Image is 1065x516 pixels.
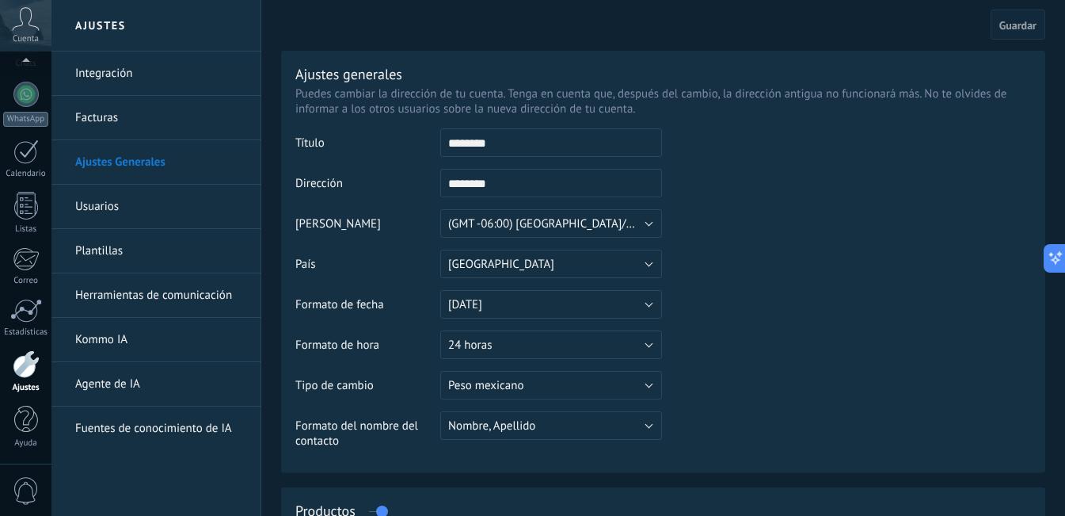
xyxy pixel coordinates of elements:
button: [GEOGRAPHIC_DATA] [440,250,662,278]
a: Agente de IA [75,362,245,407]
li: Integración [51,52,261,96]
td: País [295,250,440,290]
button: (GMT -06:00) [GEOGRAPHIC_DATA]/Ciudad_Juarez [440,209,662,238]
div: Listas [3,224,49,235]
td: Tipo de cambio [295,371,440,411]
a: Ajustes Generales [75,140,245,185]
div: Ajustes generales [295,65,402,83]
li: Agente de IA [51,362,261,407]
a: Facturas [75,96,245,140]
td: Formato del nombre del contacto [295,411,440,461]
li: Herramientas de comunicación [51,273,261,318]
li: Usuarios [51,185,261,229]
div: Calendario [3,169,49,179]
div: Ajustes [3,383,49,393]
span: Cuenta [13,34,39,44]
span: [DATE] [448,297,482,312]
button: 24 horas [440,331,662,359]
div: Correo [3,276,49,286]
div: Ayuda [3,438,49,449]
li: Fuentes de conocimiento de IA [51,407,261,450]
a: Kommo IA [75,318,245,362]
button: Guardar [991,10,1045,40]
li: Ajustes Generales [51,140,261,185]
td: Título [295,128,440,169]
a: Plantillas [75,229,245,273]
button: [DATE] [440,290,662,319]
span: 24 horas [448,338,492,353]
a: Usuarios [75,185,245,229]
span: [GEOGRAPHIC_DATA] [448,257,554,272]
span: Guardar [999,20,1036,31]
td: [PERSON_NAME] [295,209,440,250]
td: Formato de fecha [295,290,440,331]
a: Integración [75,52,245,96]
li: Facturas [51,96,261,140]
span: Peso mexicano [448,378,523,393]
span: (GMT -06:00) [GEOGRAPHIC_DATA]/Ciudad_Juarez [448,216,697,231]
div: WhatsApp [3,112,48,127]
p: Puedes cambiar la dirección de tu cuenta. Tenga en cuenta que, después del cambio, la dirección a... [295,86,1031,117]
td: Dirección [295,169,440,209]
button: Peso mexicano [440,371,662,399]
button: Nombre, Apellido [440,411,662,440]
span: Nombre, Apellido [448,419,535,434]
a: Herramientas de comunicación [75,273,245,318]
div: Estadísticas [3,327,49,338]
li: Kommo IA [51,318,261,362]
li: Plantillas [51,229,261,273]
td: Formato de hora [295,331,440,371]
a: Fuentes de conocimiento de IA [75,407,245,451]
